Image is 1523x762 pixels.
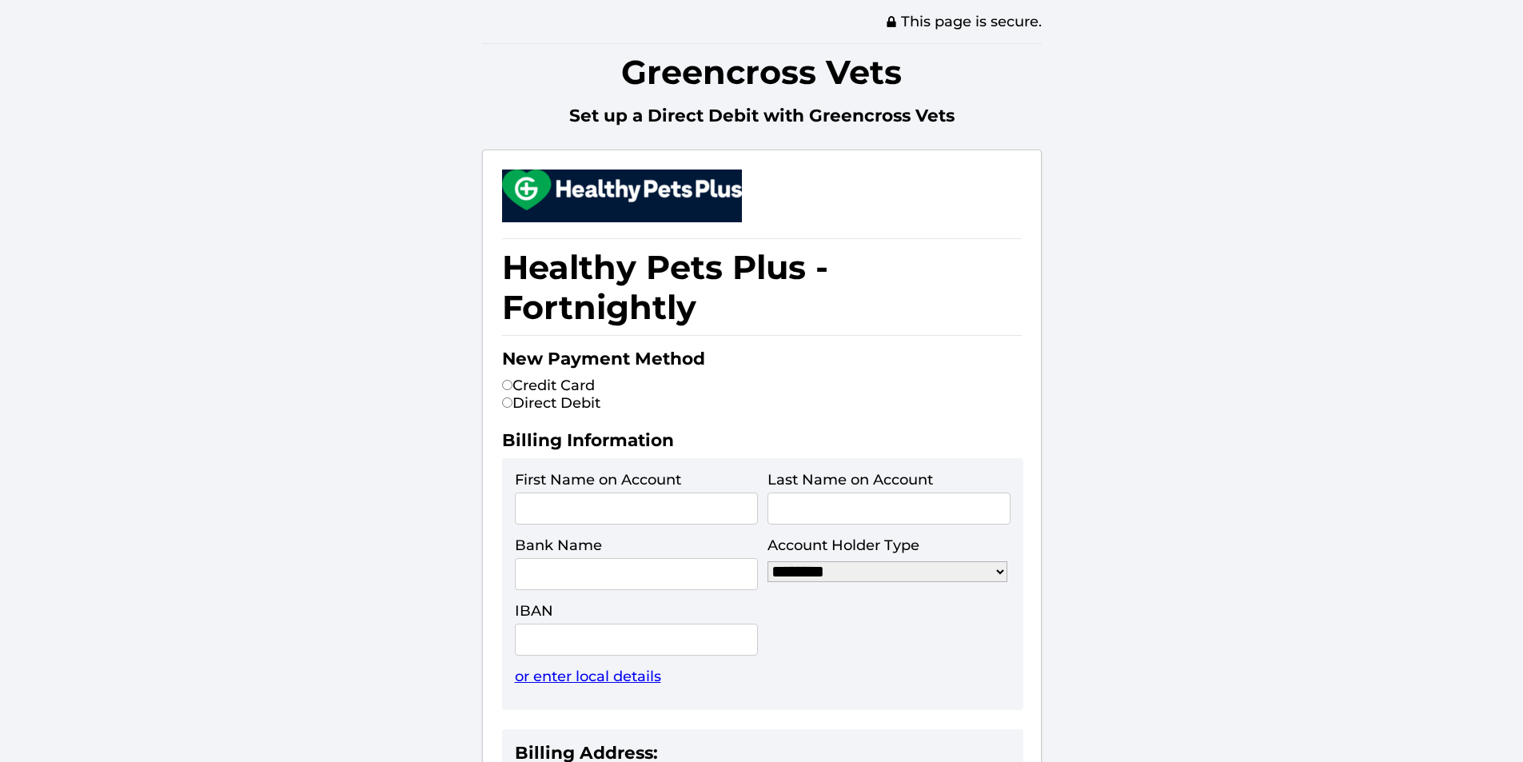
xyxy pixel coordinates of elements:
label: Bank Name [515,537,602,554]
input: Credit Card [502,380,512,390]
label: Account Holder Type [767,537,919,554]
h2: Set up a Direct Debit with Greencross Vets [482,105,1042,134]
label: Direct Debit [502,394,600,412]
h2: Billing Information [502,429,1022,458]
h1: Greencross Vets [482,43,1042,100]
h1: Healthy Pets Plus - Fortnightly [502,238,1022,336]
img: small.png [502,170,742,210]
a: or enter local details [515,668,661,685]
label: First Name on Account [515,471,681,489]
label: IBAN [515,602,553,620]
label: Credit Card [502,377,595,394]
h2: New Payment Method [502,348,1022,377]
span: This page is secure. [885,13,1042,30]
input: Direct Debit [502,397,512,408]
label: Last Name on Account [767,471,933,489]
